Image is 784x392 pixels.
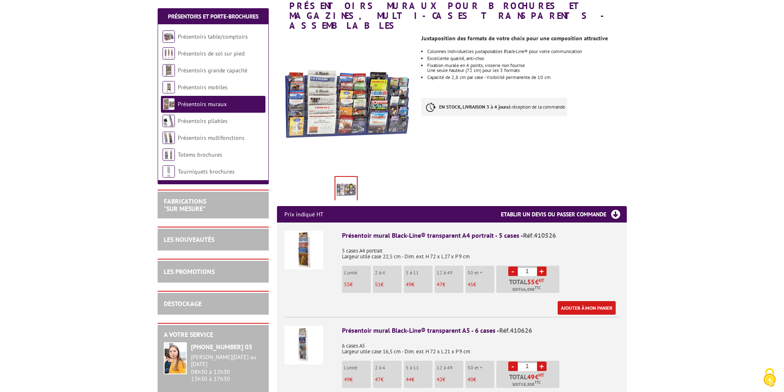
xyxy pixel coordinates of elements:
a: Tourniquets brochures [178,168,235,175]
p: 5 à 11 [406,270,433,276]
a: + [537,267,547,276]
sup: HT [539,278,544,283]
span: 47 [437,281,442,288]
p: 12 à 49 [437,365,463,371]
a: Présentoirs table/comptoirs [178,33,248,40]
span: Réf.410626 [499,326,532,334]
li: Excellente qualité, anti-choc [427,56,626,61]
img: presentoirs_muraux_410526_1.jpg [335,177,357,202]
a: Présentoirs mobiles [178,84,228,91]
p: 5 cases A4 portrait Largeur utile case 22,5 cm - Dim. ext. H 72 x L 27 x P 9 cm [342,242,619,260]
strong: EN STOCK, LIVRAISON 3 à 4 jours [439,104,508,110]
a: DESTOCKAGE [164,299,202,308]
a: Présentoirs et Porte-brochures [168,13,258,20]
li: Colonnes individuelles juxtaposables Black-Line® pour votre communication [427,49,626,54]
span: 47 [375,376,381,383]
a: LES PROMOTIONS [164,267,215,276]
a: Totems brochures [178,151,222,158]
p: L'unité [344,270,371,276]
p: € [437,282,463,288]
div: [PERSON_NAME][DATE] au [DATE] [191,354,263,368]
span: 42 [437,376,442,383]
img: Présentoirs muraux [163,98,175,110]
span: Réf.410526 [523,231,556,239]
span: € [535,278,539,285]
p: 50 et + [468,365,494,371]
span: 49 [406,281,412,288]
p: 2 à 4 [375,270,402,276]
h3: Etablir un devis ou passer commande [501,206,627,223]
div: Présentoir mural Black-Line® transparent A5 - 6 cases - [342,326,619,335]
li: Capacité de 2,8 cm par case - Visibilité permanente de 10 cm [427,75,626,80]
a: Présentoirs de sol sur pied [178,50,244,57]
p: 6 cases A5 Largeur utile case 16,5 cm - Dim. ext. H 72 x L 21 x P 9 cm [342,337,619,355]
div: 08h30 à 12h30 13h30 à 17h30 [191,354,263,382]
span: 40 [468,376,473,383]
span: 55 [527,278,535,285]
a: Présentoirs grande capacité [178,67,247,74]
p: Total [498,278,559,293]
p: 12 à 49 [437,270,463,276]
p: 5 à 11 [406,365,433,371]
img: Présentoir mural Black-Line® transparent A4 portrait - 5 cases [284,231,323,269]
sup: HT [539,372,544,378]
img: Tourniquets brochures [163,165,175,178]
p: L'unité [344,365,371,371]
sup: TTC [535,380,541,385]
a: Présentoirs pliables [178,117,228,125]
img: Présentoirs table/comptoirs [163,30,175,43]
span: Soit € [512,381,541,388]
img: Cookies (fenêtre modale) [759,367,780,388]
p: Prix indiqué HT [284,206,323,223]
img: Présentoir mural Black-Line® transparent A5 - 6 cases [284,326,323,364]
p: € [406,377,433,383]
img: Totems brochures [163,148,175,161]
img: presentoirs_muraux_410526_1.jpg [277,35,416,174]
p: 50 et + [468,270,494,276]
p: 2 à 4 [375,365,402,371]
span: 44 [406,376,412,383]
img: Présentoirs multifonctions [163,132,175,144]
p: € [375,377,402,383]
img: widget-service.jpg [164,342,187,374]
span: 66,00 [521,286,532,293]
a: - [508,267,518,276]
a: Ajouter à mon panier [558,301,616,315]
p: € [344,377,371,383]
p: € [344,282,371,288]
a: Présentoirs multifonctions [178,134,244,141]
a: Présentoirs muraux [178,100,227,108]
a: - [508,362,518,371]
a: FABRICATIONS"Sur Mesure" [164,197,206,213]
span: 45 [468,281,473,288]
a: + [537,362,547,371]
p: € [437,377,463,383]
sup: TTC [535,285,541,290]
span: € [535,373,539,380]
p: Total [498,373,559,388]
img: Présentoirs pliables [163,115,175,127]
span: 49 [527,373,535,380]
li: Fixation murale en 4 points, visserie non fournie Une seule hauteur (72 cm) pour les 3 formats [427,63,626,73]
h2: A votre service [164,331,263,339]
img: Présentoirs mobiles [163,81,175,93]
p: € [406,282,433,288]
img: Présentoirs grande capacité [163,64,175,77]
p: € [375,282,402,288]
span: Soit € [512,286,541,293]
img: Présentoirs de sol sur pied [163,47,175,60]
span: 55 [344,281,350,288]
div: Présentoir mural Black-Line® transparent A4 portrait - 5 cases - [342,231,619,240]
p: € [468,377,494,383]
strong: Juxtaposition des formats de votre choix pour une composition attractive [421,35,608,42]
strong: [PHONE_NUMBER] 03 [191,343,252,351]
button: Cookies (fenêtre modale) [755,364,784,392]
span: 49 [344,376,350,383]
a: LES NOUVEAUTÉS [164,235,214,244]
p: € [468,282,494,288]
p: à réception de la commande [421,98,567,116]
span: 51 [375,281,381,288]
span: 58,80 [521,381,532,388]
